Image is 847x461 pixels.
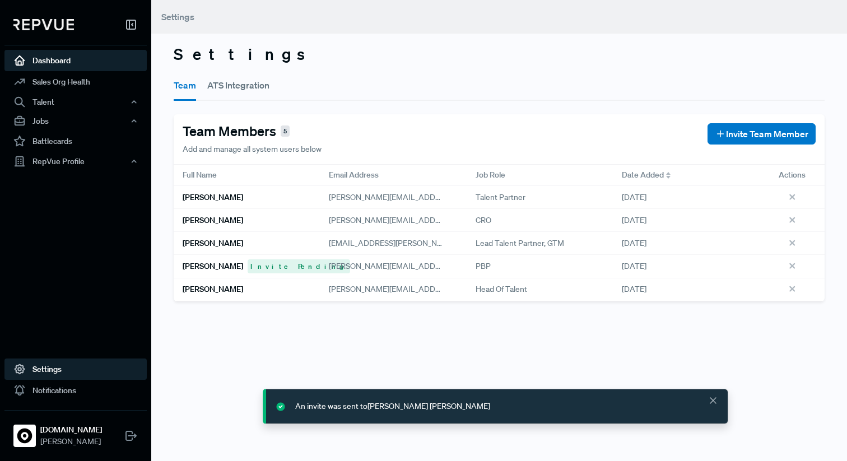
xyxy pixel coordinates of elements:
a: Settings [4,358,147,380]
span: 5 [281,125,290,137]
h6: [PERSON_NAME] [183,216,243,225]
span: Job Role [476,169,505,181]
span: [PERSON_NAME] [40,436,102,448]
h3: Settings [174,45,825,64]
h6: [PERSON_NAME] [183,285,243,294]
span: [PERSON_NAME][EMAIL_ADDRESS][DOMAIN_NAME] [329,261,518,271]
div: [DATE] [613,209,759,232]
h6: [PERSON_NAME] [183,262,243,271]
button: Team [174,69,196,101]
button: Jobs [4,111,147,131]
span: Full Name [183,169,217,181]
a: Battlecards [4,131,147,152]
img: RepVue [13,19,74,30]
span: Head of Talent [476,283,527,295]
a: Sales Org Health [4,71,147,92]
button: ATS Integration [207,69,269,101]
button: RepVue Profile [4,152,147,171]
span: [PERSON_NAME][EMAIL_ADDRESS][DOMAIN_NAME] [329,215,518,225]
a: Notifications [4,380,147,401]
span: [PERSON_NAME][EMAIL_ADDRESS][DOMAIN_NAME] [329,284,518,294]
span: Settings [161,11,194,22]
span: Talent Partner [476,192,525,203]
button: Invite Team Member [708,123,816,145]
span: [EMAIL_ADDRESS][PERSON_NAME][DOMAIN_NAME] [329,238,518,248]
h6: [PERSON_NAME] [183,239,243,248]
h6: [PERSON_NAME] [183,193,243,202]
div: [DATE] [613,186,759,209]
div: Toggle SortBy [613,165,759,186]
span: Date Added [622,169,664,181]
span: Actions [779,169,806,181]
strong: [DOMAIN_NAME] [40,424,102,436]
a: Dashboard [4,50,147,71]
span: Lead Talent Partner, GTM [476,238,564,249]
div: [DATE] [613,232,759,255]
p: Add and manage all system users below [183,143,322,155]
div: [DATE] [613,278,759,301]
span: Email Address [329,169,379,181]
h4: Team Members [183,123,276,139]
img: Owner.com [16,427,34,445]
button: Talent [4,92,147,111]
span: [PERSON_NAME][EMAIL_ADDRESS][PERSON_NAME][DOMAIN_NAME] [329,192,578,202]
span: PBP [476,260,491,272]
a: Owner.com[DOMAIN_NAME][PERSON_NAME] [4,410,147,452]
span: CRO [476,215,491,226]
span: Invite Team Member [726,127,808,141]
div: [DATE] [613,255,759,278]
div: An invite was sent to [PERSON_NAME] [PERSON_NAME] [295,401,490,412]
span: Invite Pending [248,259,350,273]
